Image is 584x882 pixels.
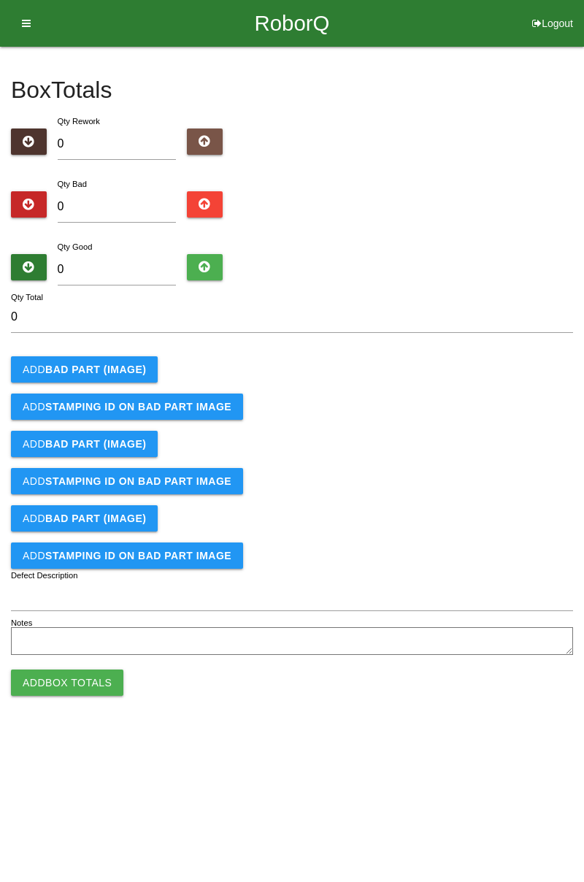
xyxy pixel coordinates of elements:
label: Notes [11,617,32,629]
b: STAMPING ID on BAD PART Image [45,475,231,487]
b: STAMPING ID on BAD PART Image [45,550,231,561]
b: BAD PART (IMAGE) [45,364,146,375]
label: Qty Total [11,291,43,304]
button: AddSTAMPING ID on BAD PART Image [11,468,243,494]
label: Defect Description [11,570,78,582]
label: Qty Bad [58,180,87,188]
b: BAD PART (IMAGE) [45,438,146,450]
label: Qty Rework [58,117,100,126]
b: STAMPING ID on BAD PART Image [45,401,231,413]
b: BAD PART (IMAGE) [45,513,146,524]
button: AddSTAMPING ID on BAD PART Image [11,394,243,420]
label: Qty Good [58,242,93,251]
button: AddBox Totals [11,670,123,696]
button: AddBAD PART (IMAGE) [11,356,158,383]
button: AddBAD PART (IMAGE) [11,505,158,532]
h4: Box Totals [11,77,573,103]
button: AddBAD PART (IMAGE) [11,431,158,457]
button: AddSTAMPING ID on BAD PART Image [11,542,243,569]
